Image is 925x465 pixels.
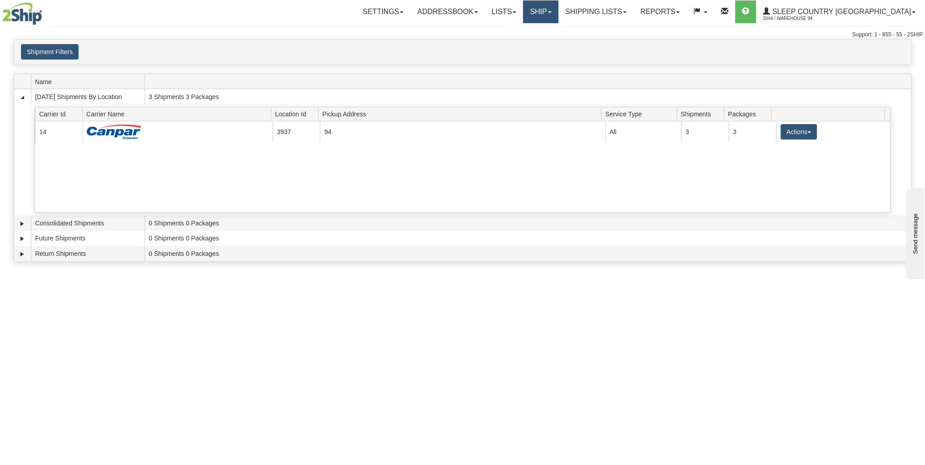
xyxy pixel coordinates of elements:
[21,44,79,60] button: Shipment Filters
[31,246,144,261] td: Return Shipments
[681,121,729,142] td: 3
[558,0,633,23] a: Shipping lists
[275,107,318,121] span: Location Id
[18,219,27,228] a: Expand
[35,75,144,89] span: Name
[322,107,601,121] span: Pickup Address
[144,231,911,246] td: 0 Shipments 0 Packages
[681,107,724,121] span: Shipments
[729,121,776,142] td: 3
[144,89,911,105] td: 3 Shipments 3 Packages
[485,0,523,23] a: Lists
[781,124,817,140] button: Actions
[756,0,922,23] a: Sleep Country [GEOGRAPHIC_DATA] 2044 / Warehouse 94
[87,125,141,139] img: Canpar
[39,107,82,121] span: Carrier Id
[320,121,605,142] td: 94
[35,121,83,142] td: 14
[31,89,144,105] td: [DATE] Shipments By Location
[18,93,27,102] a: Collapse
[410,0,485,23] a: Addressbook
[144,215,911,231] td: 0 Shipments 0 Packages
[2,2,42,25] img: logo2044.jpg
[144,246,911,261] td: 0 Shipments 0 Packages
[904,186,924,279] iframe: chat widget
[770,8,911,15] span: Sleep Country [GEOGRAPHIC_DATA]
[605,121,681,142] td: All
[633,0,686,23] a: Reports
[763,14,831,23] span: 2044 / Warehouse 94
[18,234,27,243] a: Expand
[356,0,410,23] a: Settings
[31,231,144,246] td: Future Shipments
[18,250,27,259] a: Expand
[2,31,923,39] div: Support: 1 - 855 - 55 - 2SHIP
[7,8,84,15] div: Send message
[605,107,677,121] span: Service Type
[523,0,558,23] a: Ship
[86,107,271,121] span: Carrier Name
[31,215,144,231] td: Consolidated Shipments
[273,121,320,142] td: 3937
[728,107,771,121] span: Packages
